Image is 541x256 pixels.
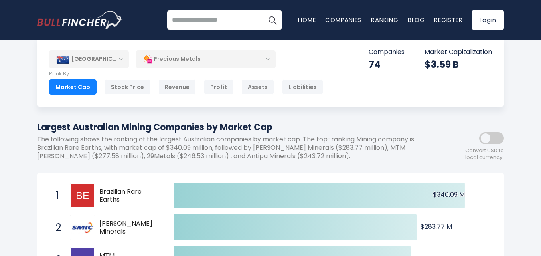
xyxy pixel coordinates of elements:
[37,121,432,134] h1: Largest Australian Mining Companies by Market Cap
[241,79,274,95] div: Assets
[37,135,432,160] p: The following shows the ranking of the largest Australian companies by market cap. The top-rankin...
[136,50,276,68] div: Precious Metals
[425,58,492,71] div: $3.59 B
[99,188,160,204] span: Brazilian Rare Earths
[52,221,60,234] span: 2
[105,79,150,95] div: Stock Price
[472,10,504,30] a: Login
[158,79,196,95] div: Revenue
[298,16,316,24] a: Home
[49,79,97,95] div: Market Cap
[369,58,405,71] div: 74
[371,16,398,24] a: Ranking
[465,147,504,161] span: Convert USD to local currency
[37,11,123,29] a: Go to homepage
[425,48,492,56] p: Market Capitalization
[421,222,452,231] text: $283.77 M
[37,11,123,29] img: bullfincher logo
[49,71,323,77] p: Rank By
[434,16,462,24] a: Register
[204,79,233,95] div: Profit
[99,220,160,236] span: [PERSON_NAME] Minerals
[408,16,425,24] a: Blog
[325,16,361,24] a: Companies
[263,10,282,30] button: Search
[71,184,94,207] img: Brazilian Rare Earths
[282,79,323,95] div: Liabilities
[49,50,129,68] div: [GEOGRAPHIC_DATA]
[71,222,94,234] img: Santana Minerals
[52,189,60,202] span: 1
[433,190,465,199] text: $340.09 M
[369,48,405,56] p: Companies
